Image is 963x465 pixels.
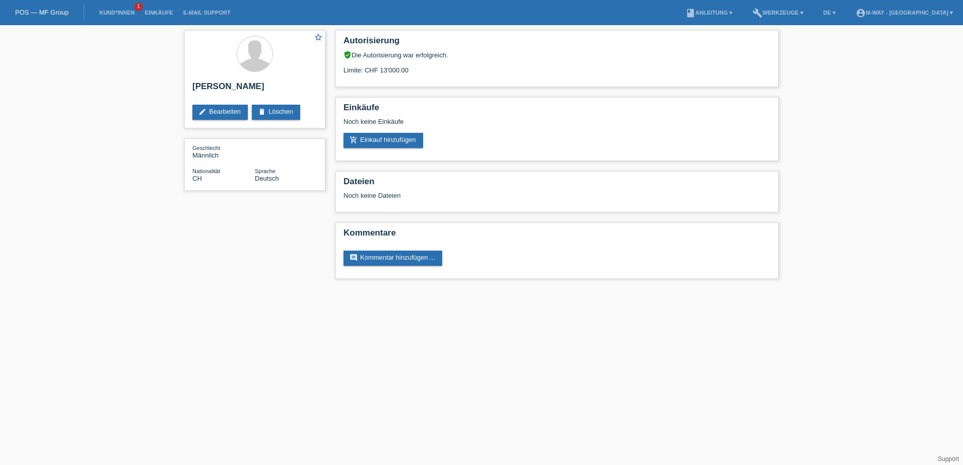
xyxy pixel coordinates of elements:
i: add_shopping_cart [350,136,358,144]
div: Limite: CHF 13'000.00 [343,59,771,74]
i: build [752,8,763,18]
span: Nationalität [192,168,220,174]
a: star_border [314,33,323,43]
a: Kund*innen [94,10,140,16]
a: POS — MF Group [15,9,68,16]
i: account_circle [856,8,866,18]
a: account_circlem-way - [GEOGRAPHIC_DATA] ▾ [851,10,958,16]
a: commentKommentar hinzufügen ... [343,251,442,266]
h2: Einkäufe [343,103,771,118]
div: Männlich [192,144,255,159]
a: Support [938,455,959,462]
span: 1 [134,3,143,11]
span: Deutsch [255,175,279,182]
h2: Autorisierung [343,36,771,51]
div: Die Autorisierung war erfolgreich. [343,51,771,59]
span: Sprache [255,168,276,174]
a: deleteLöschen [252,105,300,120]
a: add_shopping_cartEinkauf hinzufügen [343,133,423,148]
i: star_border [314,33,323,42]
h2: Kommentare [343,228,771,243]
a: Einkäufe [140,10,178,16]
i: comment [350,254,358,262]
a: editBearbeiten [192,105,248,120]
a: DE ▾ [818,10,841,16]
span: Geschlecht [192,145,220,151]
div: Noch keine Einkäufe [343,118,771,133]
i: book [685,8,696,18]
a: bookAnleitung ▾ [680,10,737,16]
h2: [PERSON_NAME] [192,82,317,97]
a: buildWerkzeuge ▾ [747,10,808,16]
span: Schweiz [192,175,202,182]
a: E-Mail Support [178,10,236,16]
div: Noch keine Dateien [343,192,651,199]
i: verified_user [343,51,352,59]
h2: Dateien [343,177,771,192]
i: delete [258,108,266,116]
i: edit [198,108,207,116]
